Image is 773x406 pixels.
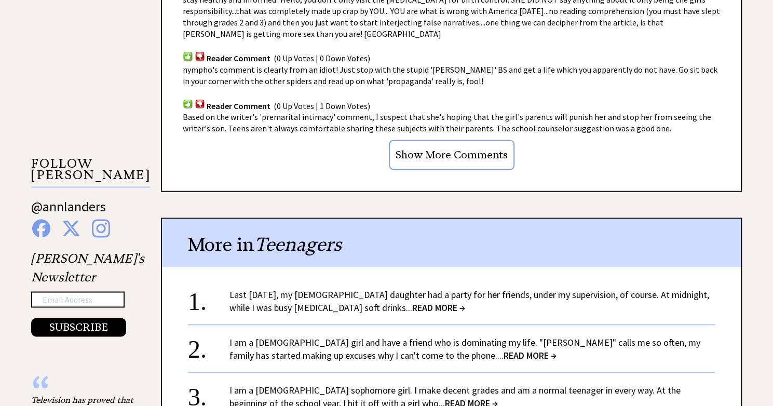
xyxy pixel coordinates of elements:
img: x%20blue.png [62,219,80,237]
img: votdown.png [195,51,205,61]
span: (0 Up Votes | 1 Down Votes) [274,100,370,111]
div: More in [162,219,741,267]
img: votup.png [183,51,193,61]
span: Reader Comment [207,100,270,111]
img: votdown.png [195,99,205,109]
a: Last [DATE], my [DEMOGRAPHIC_DATA] daughter had a party for her friends, under my supervision, of... [229,288,709,313]
img: votup.png [183,99,193,109]
img: facebook%20blue.png [32,219,50,237]
div: [PERSON_NAME]'s Newsletter [31,249,144,337]
p: FOLLOW [PERSON_NAME] [31,158,150,187]
span: (0 Up Votes | 0 Down Votes) [274,53,370,63]
div: “ [31,383,135,394]
div: 3. [188,383,229,402]
span: Based on the writer's 'premarital intimacy' comment, I suspect that she's hoping that the girl's ... [183,112,711,133]
span: READ MORE → [412,301,465,313]
button: SUBSCRIBE [31,318,126,336]
span: READ MORE → [504,349,557,361]
div: 2. [188,335,229,355]
input: Email Address [31,291,125,308]
a: I am a [DEMOGRAPHIC_DATA] girl and have a friend who is dominating my life. "[PERSON_NAME]" calls... [229,336,700,361]
a: @annlanders [31,198,106,225]
span: Teenagers [254,232,342,255]
span: Reader Comment [207,53,270,63]
div: 1. [188,288,229,307]
input: Show More Comments [389,140,514,170]
img: instagram%20blue.png [92,219,110,237]
span: nympho's comment is clearly from an idiot! Just stop with the stupid '[PERSON_NAME]' BS and get a... [183,64,717,86]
